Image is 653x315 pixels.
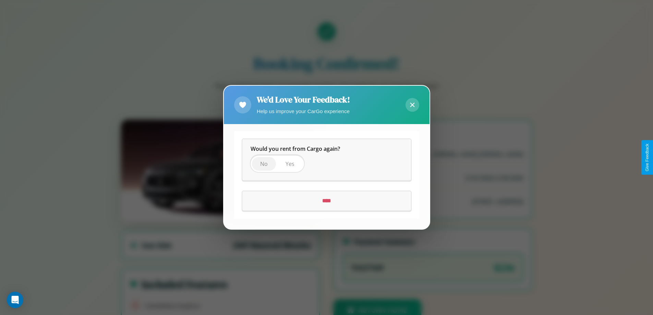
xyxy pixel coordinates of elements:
span: No [260,160,268,168]
span: Yes [286,160,294,168]
div: Give Feedback [645,144,650,171]
h2: We'd Love Your Feedback! [257,94,350,105]
p: Help us improve your CarGo experience [257,107,350,116]
div: Open Intercom Messenger [7,292,23,308]
span: Would you rent from Cargo again? [251,145,340,153]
